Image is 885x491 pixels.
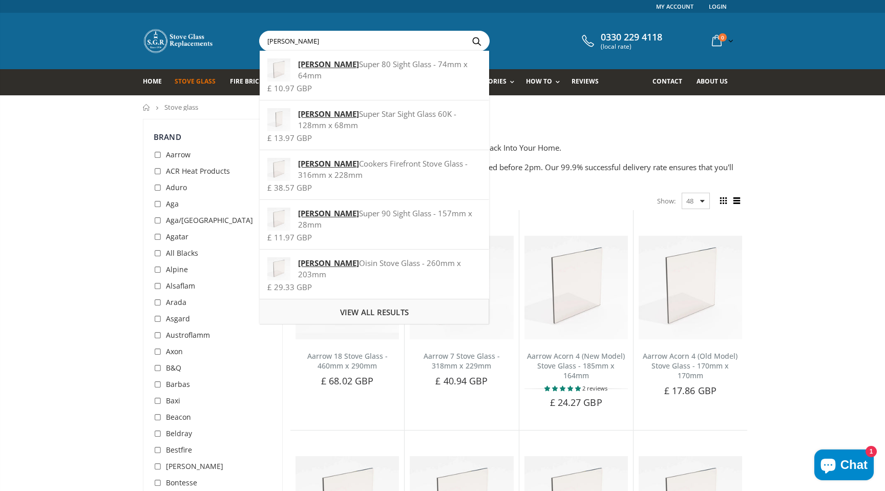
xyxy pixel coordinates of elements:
span: Grid view [718,195,729,207]
span: Brand [154,132,181,142]
a: 0 [708,31,735,51]
div: Super 90 Sight Glass - 157mm x 28mm [267,208,481,230]
span: Bontesse [166,478,197,487]
strong: [PERSON_NAME] [298,109,359,119]
div: Super 80 Sight Glass - 74mm x 64mm [267,58,481,81]
span: 5.00 stars [544,384,582,392]
span: £ 10.97 GBP [267,83,312,93]
span: Baxi [166,396,180,405]
span: £ 17.86 GBP [664,384,717,397]
img: Aarrow Acorn 4 New Model Stove Glass [524,236,628,339]
span: View all results [340,307,409,317]
inbox-online-store-chat: Shopify online store chat [811,449,877,483]
strong: [PERSON_NAME] [298,59,359,69]
span: £ 24.27 GBP [550,396,602,408]
span: 0 [719,33,727,42]
span: List view [731,195,742,207]
div: Super Star Sight Glass 60K - 128mm x 68mm [267,108,481,131]
span: ACR Heat Products [166,166,230,176]
a: Home [143,104,151,111]
p: Get Your Stove Running Again And Bring The Warmth Back Into Your Home. [295,142,742,154]
span: B&Q [166,363,181,373]
span: £ 29.33 GBP [267,282,312,292]
span: [PERSON_NAME] [166,461,223,471]
span: 2 reviews [582,384,607,392]
span: Reviews [572,77,599,86]
a: How To [526,69,565,95]
span: Austroflamm [166,330,210,340]
span: £ 11.97 GBP [267,232,312,242]
strong: [PERSON_NAME] [298,208,359,218]
div: Oisin Stove Glass - 260mm x 203mm [267,257,481,280]
span: Beacon [166,412,191,422]
img: Aarrow Acorn 4 Old Model Stove Glass [639,236,742,339]
a: Aarrow Acorn 4 (New Model) Stove Glass - 185mm x 164mm [527,351,625,380]
strong: [PERSON_NAME] [298,258,359,268]
a: Aarrow 7 Stove Glass - 318mm x 229mm [424,351,500,371]
p: We dispatch your order out to you the same day if placed before 2pm. Our 99.9% successful deliver... [295,161,742,185]
span: £ 68.02 GBP [321,375,373,387]
span: Aduro [166,182,187,192]
span: Bestfire [166,445,192,455]
a: About us [697,69,735,95]
span: Arada [166,297,186,307]
button: Search [465,31,488,51]
a: Home [143,69,170,95]
span: Axon [166,346,183,356]
span: Beldray [166,428,192,438]
div: Cookers Firefront Stove Glass - 316mm x 228mm [267,158,481,180]
span: All Blacks [166,248,198,258]
input: Search your stove brand... [260,31,604,51]
span: How To [526,77,552,86]
img: Stove Glass Replacement [143,28,215,54]
span: Home [143,77,162,86]
a: Fire Bricks [230,69,275,95]
span: Fire Bricks [230,77,267,86]
span: Asgard [166,314,190,323]
span: £ 38.57 GBP [267,182,312,193]
a: Accessories [465,69,519,95]
span: Barbas [166,379,190,389]
h2: STOVE GLASS [295,119,742,140]
span: Show: [657,193,676,209]
span: About us [697,77,728,86]
strong: [PERSON_NAME] [298,158,359,169]
span: 0330 229 4118 [601,32,662,43]
span: Agatar [166,232,188,241]
a: Aarrow Acorn 4 (Old Model) Stove Glass - 170mm x 170mm [643,351,737,380]
span: Aga/[GEOGRAPHIC_DATA] [166,215,253,225]
a: Contact [652,69,690,95]
span: £ 40.94 GBP [435,375,488,387]
a: Reviews [572,69,606,95]
span: Aarrow [166,150,191,159]
span: (local rate) [601,43,662,50]
span: Stove Glass [175,77,216,86]
span: £ 13.97 GBP [267,133,312,143]
span: Alpine [166,264,188,274]
a: Aarrow 18 Stove Glass - 460mm x 290mm [307,351,388,371]
span: Contact [652,77,682,86]
span: Alsaflam [166,281,195,291]
span: Aga [166,199,179,209]
a: Stove Glass [175,69,223,95]
a: 0330 229 4118 (local rate) [579,32,662,50]
span: Stove glass [164,103,198,112]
